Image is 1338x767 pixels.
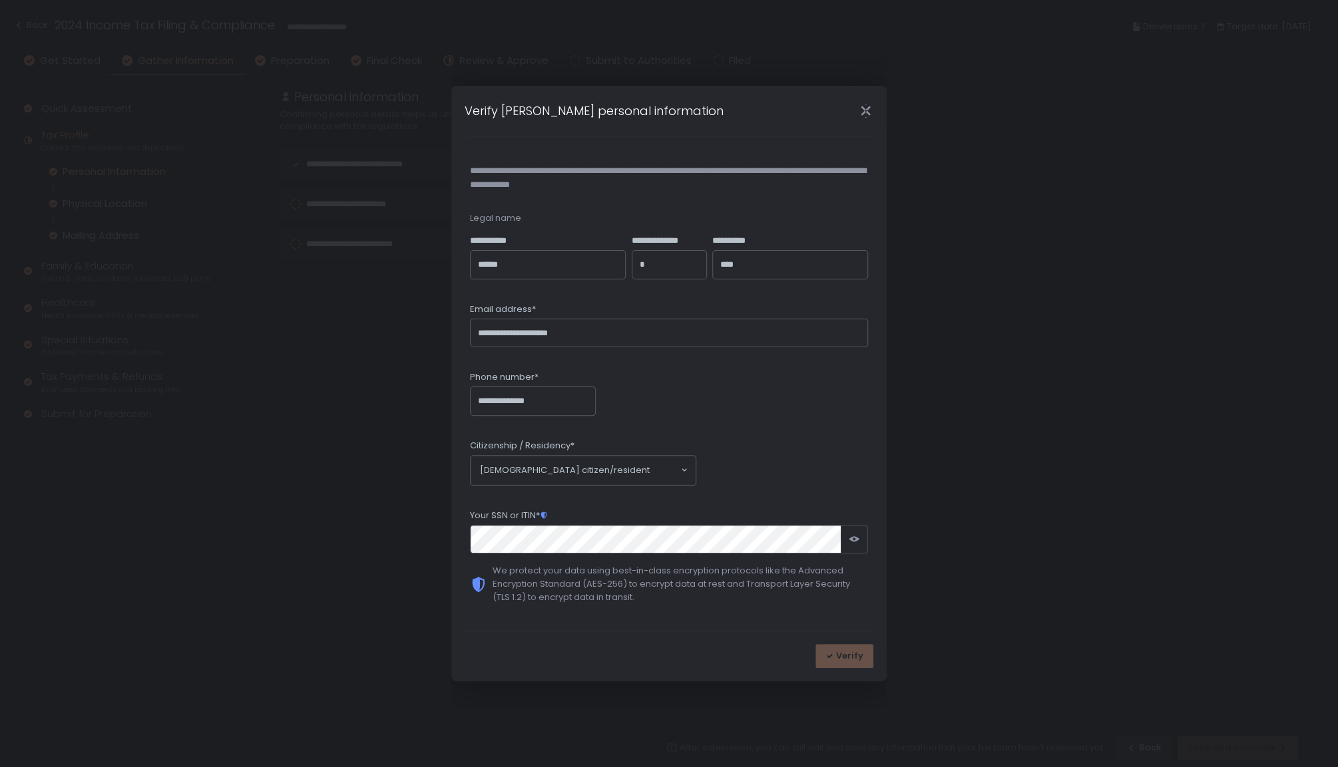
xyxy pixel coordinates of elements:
input: Search for option [650,464,680,477]
div: We protect your data using best-in-class encryption protocols like the Advanced Encryption Standa... [493,564,868,604]
div: Legal name [470,212,868,224]
span: Email address* [470,303,536,315]
span: Phone number* [470,371,539,383]
h1: Verify [PERSON_NAME] personal information [465,102,724,120]
span: Your SSN or ITIN* [470,510,548,522]
span: Citizenship / Residency* [470,440,574,452]
span: [DEMOGRAPHIC_DATA] citizen/resident [480,464,650,477]
div: Search for option [471,456,696,485]
div: Close [844,103,887,118]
